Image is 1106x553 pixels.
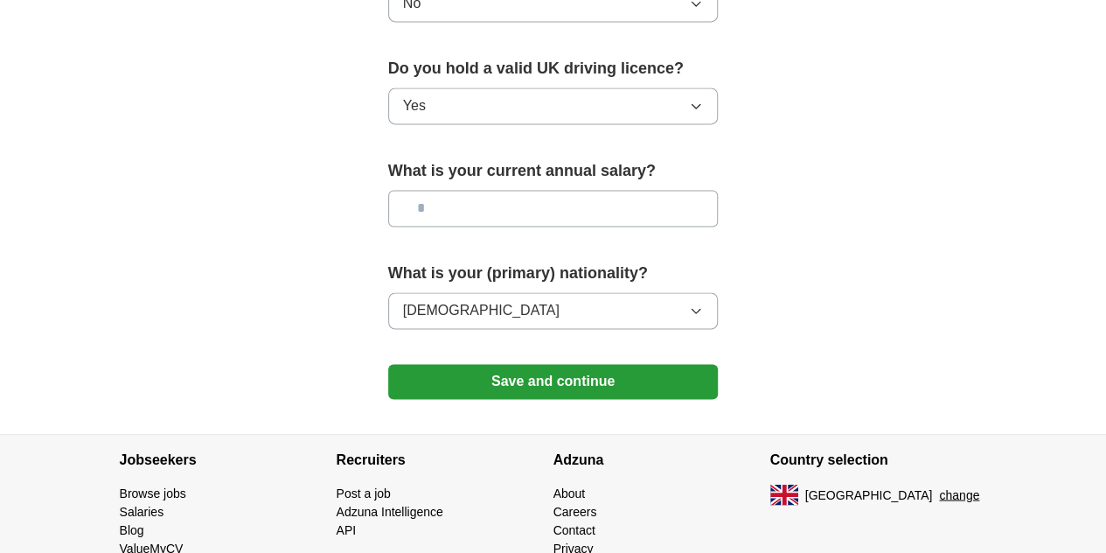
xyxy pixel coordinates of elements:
label: What is your current annual salary? [388,159,719,183]
button: [DEMOGRAPHIC_DATA] [388,292,719,329]
a: Contact [553,522,595,536]
span: [GEOGRAPHIC_DATA] [805,486,933,504]
a: Careers [553,504,597,518]
a: Browse jobs [120,486,186,500]
a: API [337,522,357,536]
h4: Country selection [770,435,987,484]
span: Yes [403,95,426,116]
a: Salaries [120,504,164,518]
button: change [939,486,979,504]
label: Do you hold a valid UK driving licence? [388,57,719,80]
a: About [553,486,586,500]
a: Adzuna Intelligence [337,504,443,518]
button: Yes [388,87,719,124]
img: UK flag [770,484,798,505]
label: What is your (primary) nationality? [388,262,719,285]
span: [DEMOGRAPHIC_DATA] [403,300,560,321]
button: Save and continue [388,364,719,399]
a: Post a job [337,486,391,500]
a: Blog [120,522,144,536]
